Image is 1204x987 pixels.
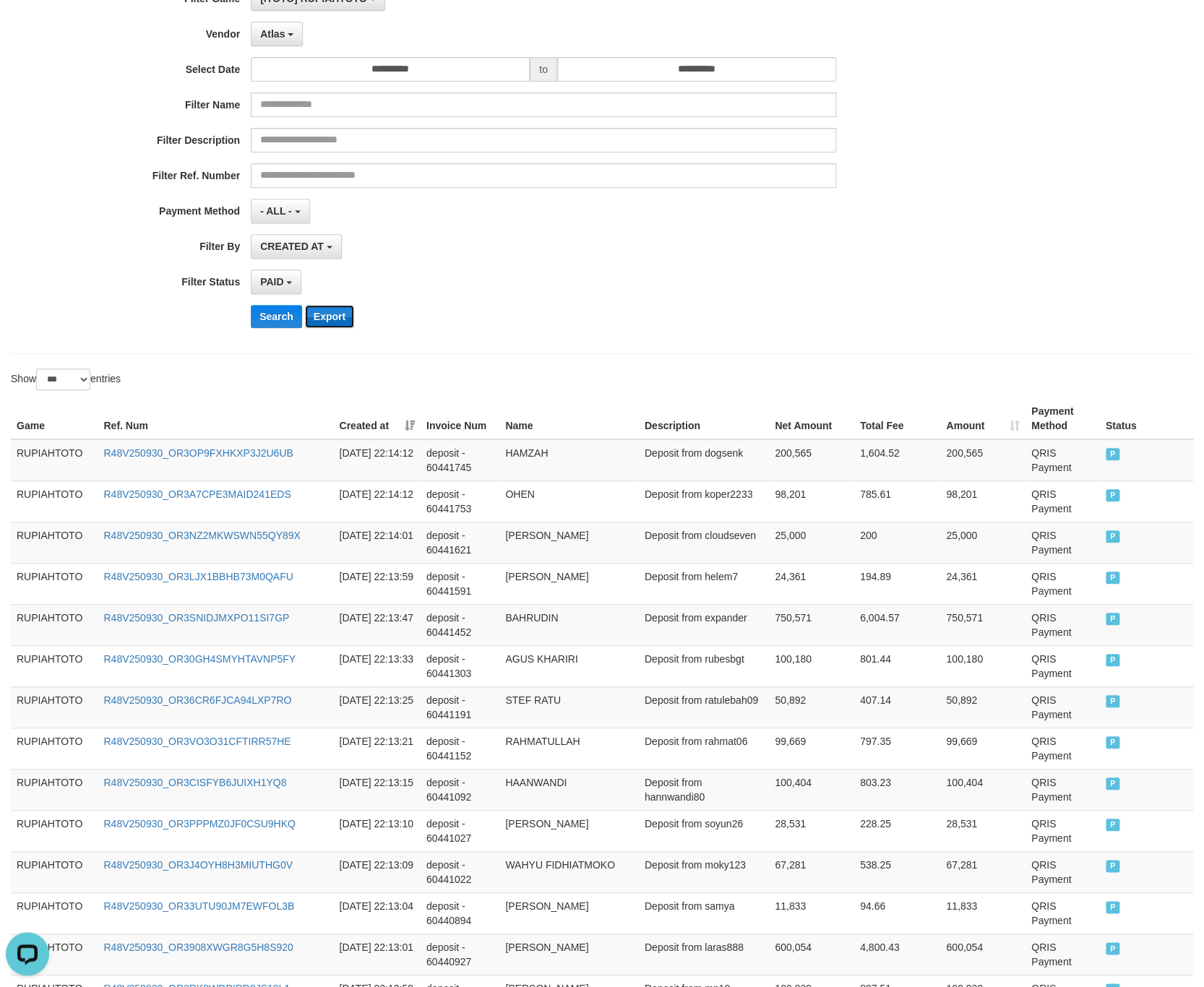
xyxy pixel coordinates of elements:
td: deposit - 60441092 [421,769,499,810]
th: Status [1100,398,1193,439]
td: [DATE] 22:14:12 [333,439,420,481]
td: deposit - 60441621 [421,522,499,563]
a: R48V250930_OR3J4OYH8H3MIUTHG0V [103,859,292,871]
td: 98,201 [940,480,1025,522]
a: R48V250930_OR30GH4SMYHTAVNP5FY [103,653,296,665]
td: 24,361 [940,563,1025,604]
td: 24,361 [769,563,854,604]
button: Open LiveChat chat widget [6,6,49,49]
td: [DATE] 22:13:09 [333,851,420,892]
th: Description [639,398,769,439]
td: [DATE] 22:13:04 [333,892,420,934]
span: PAID [1106,448,1120,460]
th: Created at: activate to sort column ascending [333,398,420,439]
td: [DATE] 22:14:12 [333,480,420,522]
td: [DATE] 22:13:01 [333,934,420,975]
span: PAID [1106,572,1120,584]
td: Deposit from samya [639,892,769,934]
span: PAID [1106,901,1120,913]
td: 99,669 [769,728,854,769]
span: CREATED AT [260,241,324,252]
td: QRIS Payment [1025,851,1100,892]
td: deposit - 60441022 [421,851,499,892]
td: RUPIAHTOTO [11,851,98,892]
td: Deposit from helem7 [639,563,769,604]
td: 25,000 [940,522,1025,563]
td: deposit - 60441027 [421,810,499,851]
td: 11,833 [769,892,854,934]
span: PAID [1106,613,1120,625]
td: Deposit from laras888 [639,934,769,975]
td: QRIS Payment [1025,563,1100,604]
td: deposit - 60441753 [421,480,499,522]
td: RUPIAHTOTO [11,769,98,810]
td: [DATE] 22:13:47 [333,604,420,645]
td: Deposit from moky123 [639,851,769,892]
a: R48V250930_OR33UTU90JM7EWFOL3B [103,900,294,912]
td: 4,800.43 [854,934,940,975]
a: R48V250930_OR3NZ2MKWSWN55QY89X [103,530,300,541]
td: QRIS Payment [1025,769,1100,810]
button: Export [305,305,354,328]
td: 750,571 [769,604,854,645]
span: PAID [1106,695,1120,707]
td: [DATE] 22:13:10 [333,810,420,851]
td: QRIS Payment [1025,934,1100,975]
td: 200,565 [769,439,854,481]
td: HAANWANDI [499,769,639,810]
td: AGUS KHARIRI [499,645,639,686]
a: R48V250930_OR3PPPMZ0JF0CSU9HKQ [103,818,295,829]
td: Deposit from rahmat06 [639,728,769,769]
td: RUPIAHTOTO [11,645,98,686]
td: 28,531 [940,810,1025,851]
td: [DATE] 22:13:33 [333,645,420,686]
a: R48V250930_OR3908XWGR8G5H8S920 [103,941,293,953]
button: CREATED AT [251,234,342,259]
span: Atlas [260,28,285,40]
td: [PERSON_NAME] [499,563,639,604]
td: 50,892 [940,686,1025,728]
button: Atlas [251,22,303,46]
th: Net Amount [769,398,854,439]
span: PAID [1106,777,1120,790]
a: R48V250930_OR3OP9FXHKXP3J2U6UB [103,447,293,459]
td: QRIS Payment [1025,480,1100,522]
td: QRIS Payment [1025,522,1100,563]
td: HAMZAH [499,439,639,481]
td: Deposit from rubesbgt [639,645,769,686]
td: QRIS Payment [1025,686,1100,728]
td: deposit - 60441191 [421,686,499,728]
span: PAID [1106,530,1120,543]
button: Search [251,305,302,328]
a: R48V250930_OR3LJX1BBHB73M0QAFU [103,571,293,582]
td: 67,281 [769,851,854,892]
td: 11,833 [940,892,1025,934]
span: PAID [1106,736,1120,749]
td: 228.25 [854,810,940,851]
td: OHEN [499,480,639,522]
td: deposit - 60441303 [421,645,499,686]
td: 200,565 [940,439,1025,481]
a: R48V250930_OR36CR6FJCA94LXP7RO [103,694,291,706]
label: Show entries [11,368,121,390]
td: 98,201 [769,480,854,522]
td: 100,404 [769,769,854,810]
td: Deposit from dogsenk [639,439,769,481]
th: Invoice Num [421,398,499,439]
th: Amount: activate to sort column ascending [940,398,1025,439]
td: RUPIAHTOTO [11,563,98,604]
span: to [530,57,557,82]
td: Deposit from soyun26 [639,810,769,851]
td: [DATE] 22:13:15 [333,769,420,810]
td: [PERSON_NAME] [499,934,639,975]
td: STEF RATU [499,686,639,728]
td: QRIS Payment [1025,810,1100,851]
a: R48V250930_OR3A7CPE3MAID241EDS [103,488,291,500]
td: 1,604.52 [854,439,940,481]
td: [DATE] 22:13:59 [333,563,420,604]
td: [PERSON_NAME] [499,892,639,934]
th: Ref. Num [98,398,333,439]
td: 200 [854,522,940,563]
td: deposit - 60440894 [421,892,499,934]
td: 99,669 [940,728,1025,769]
